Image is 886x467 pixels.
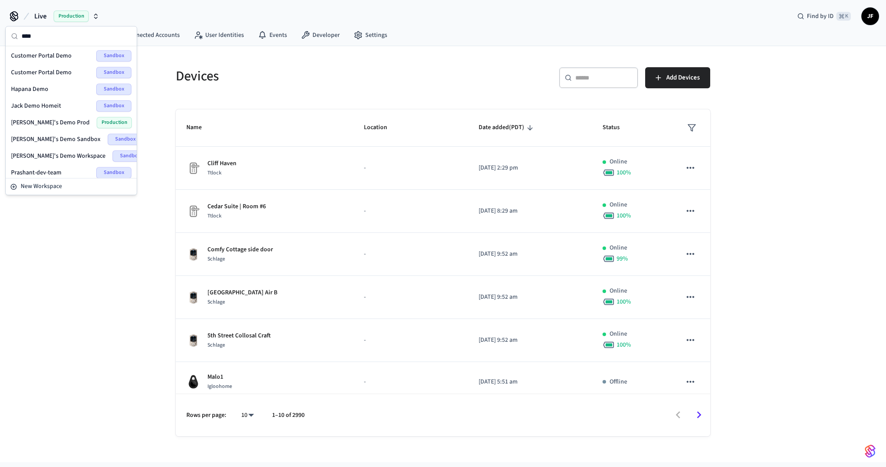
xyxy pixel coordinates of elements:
[251,27,294,43] a: Events
[11,51,72,60] span: Customer Portal Demo
[610,157,627,167] p: Online
[364,163,458,173] p: -
[6,46,137,178] div: Suggestions
[54,11,89,22] span: Production
[617,254,628,263] span: 99 %
[666,72,700,83] span: Add Devices
[11,118,90,127] span: [PERSON_NAME]'s Demo Prod
[294,27,347,43] a: Developer
[186,411,226,420] p: Rows per page:
[364,377,458,387] p: -
[207,288,277,297] p: [GEOGRAPHIC_DATA] Air B
[113,150,148,162] span: Sandbox
[790,8,858,24] div: Find by ID⌘ K
[11,68,72,77] span: Customer Portal Demo
[11,168,62,177] span: Prashant-dev-team
[617,340,631,349] span: 100 %
[108,134,143,145] span: Sandbox
[186,161,200,175] img: Placeholder Lock Image
[207,373,232,382] p: Malo1
[610,243,627,253] p: Online
[207,331,271,340] p: 5th Street Collosal Craft
[272,411,305,420] p: 1–10 of 2990
[364,250,458,259] p: -
[617,211,631,220] span: 100 %
[7,179,136,194] button: New Workspace
[645,67,710,88] button: Add Devices
[364,336,458,345] p: -
[97,117,132,128] span: Production
[96,83,131,95] span: Sandbox
[186,290,200,304] img: Schlage Sense Smart Deadbolt with Camelot Trim, Front
[11,101,61,110] span: Jack Demo Homeit
[479,206,581,216] p: [DATE] 8:29 am
[207,341,225,349] span: Schlage
[689,405,709,425] button: Go to next page
[34,11,47,22] span: Live
[479,293,581,302] p: [DATE] 9:52 am
[207,159,236,168] p: Cliff Haven
[187,27,251,43] a: User Identities
[11,135,101,144] span: [PERSON_NAME]'s Demo Sandbox
[364,121,399,134] span: Location
[207,298,225,306] span: Schlage
[836,12,851,21] span: ⌘ K
[364,206,458,216] p: -
[176,67,438,85] h5: Devices
[186,247,200,261] img: Schlage Sense Smart Deadbolt with Camelot Trim, Front
[96,100,131,112] span: Sandbox
[96,50,131,62] span: Sandbox
[207,383,232,390] span: Igloohome
[96,167,131,178] span: Sandbox
[347,27,394,43] a: Settings
[186,333,200,348] img: Schlage Sense Smart Deadbolt with Camelot Trim, Front
[479,336,581,345] p: [DATE] 9:52 am
[207,202,266,211] p: Cedar Suite | Room #6
[617,297,631,306] span: 100 %
[610,200,627,210] p: Online
[861,7,879,25] button: JF
[107,27,187,43] a: Connected Accounts
[186,121,213,134] span: Name
[21,182,62,191] span: New Workspace
[865,444,875,458] img: SeamLogoGradient.69752ec5.svg
[617,168,631,177] span: 100 %
[237,409,258,422] div: 10
[207,255,225,263] span: Schlage
[807,12,834,21] span: Find by ID
[479,163,581,173] p: [DATE] 2:29 pm
[207,169,221,177] span: Ttlock
[96,67,131,78] span: Sandbox
[186,375,200,389] img: igloohome_igke
[610,329,627,339] p: Online
[207,245,273,254] p: Comfy Cottage side door
[862,8,878,24] span: JF
[479,250,581,259] p: [DATE] 9:52 am
[364,293,458,302] p: -
[610,377,627,387] p: Offline
[207,212,221,220] span: Ttlock
[186,204,200,218] img: Placeholder Lock Image
[610,286,627,296] p: Online
[11,85,48,94] span: Hapana Demo
[11,152,105,160] span: [PERSON_NAME]'s Demo Workspace
[479,121,536,134] span: Date added(PDT)
[603,121,631,134] span: Status
[479,377,581,387] p: [DATE] 5:51 am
